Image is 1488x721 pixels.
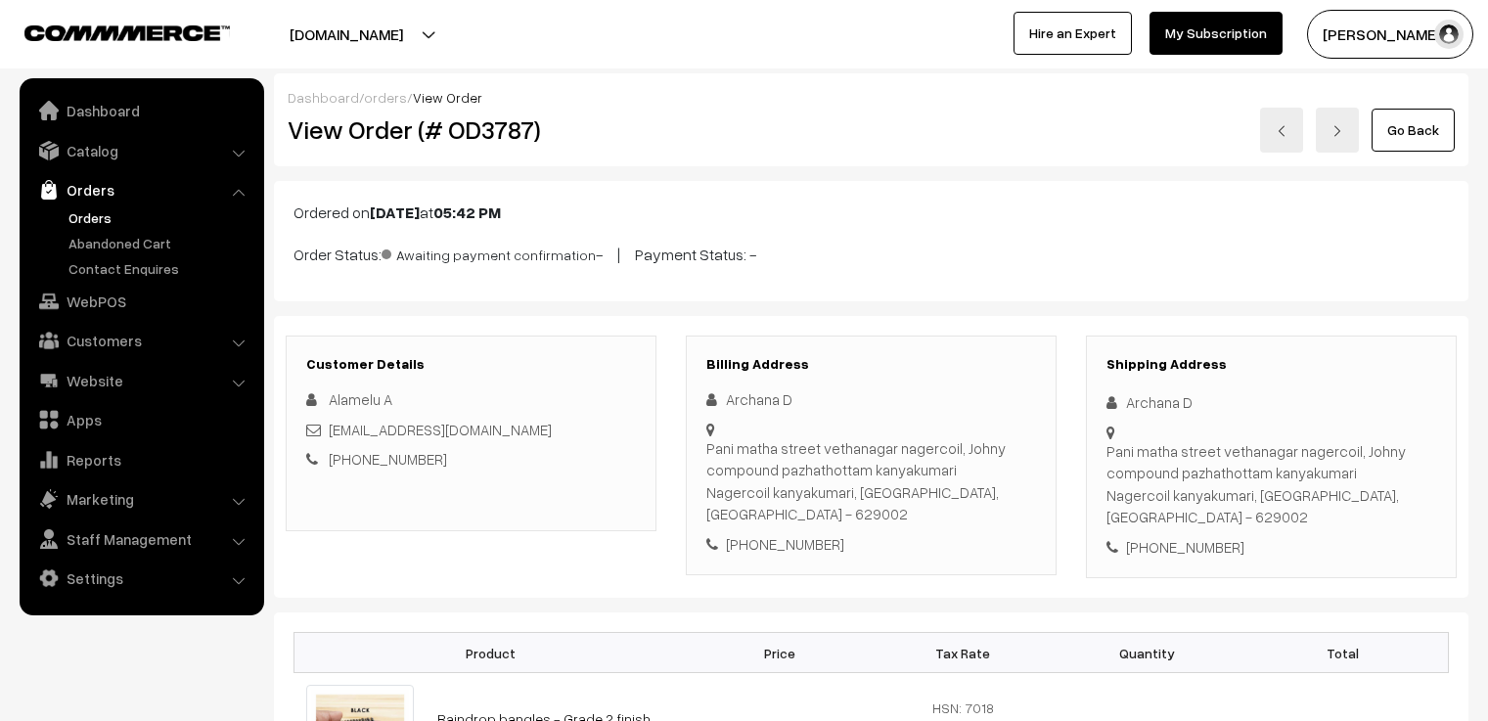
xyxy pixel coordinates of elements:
[24,20,196,43] a: COMMMERCE
[1276,125,1287,137] img: left-arrow.png
[288,114,657,145] h2: View Order (# OD3787)
[1106,391,1436,414] div: Archana D
[24,133,257,168] a: Catalog
[64,207,257,228] a: Orders
[329,421,552,438] a: [EMAIL_ADDRESS][DOMAIN_NAME]
[1239,633,1449,673] th: Total
[688,633,872,673] th: Price
[288,87,1455,108] div: / /
[1372,109,1455,152] a: Go Back
[433,203,501,222] b: 05:42 PM
[306,356,636,373] h3: Customer Details
[871,633,1055,673] th: Tax Rate
[24,442,257,477] a: Reports
[24,521,257,557] a: Staff Management
[1106,356,1436,373] h3: Shipping Address
[288,89,359,106] a: Dashboard
[24,323,257,358] a: Customers
[1331,125,1343,137] img: right-arrow.png
[413,89,482,106] span: View Order
[24,402,257,437] a: Apps
[221,10,472,59] button: [DOMAIN_NAME]
[706,533,1036,556] div: [PHONE_NUMBER]
[24,25,230,40] img: COMMMERCE
[1055,633,1239,673] th: Quantity
[24,481,257,517] a: Marketing
[706,437,1036,525] div: Pani matha street vethanagar nagercoil, Johny compound pazhathottam kanyakumari Nagercoil kanyaku...
[64,258,257,279] a: Contact Enquires
[382,240,596,265] span: Awaiting payment confirmation
[706,388,1036,411] div: Archana D
[24,172,257,207] a: Orders
[364,89,407,106] a: orders
[1106,536,1436,559] div: [PHONE_NUMBER]
[1307,10,1473,59] button: [PERSON_NAME] C
[1014,12,1132,55] a: Hire an Expert
[64,233,257,253] a: Abandoned Cart
[329,450,447,468] a: [PHONE_NUMBER]
[293,201,1449,224] p: Ordered on at
[1150,12,1283,55] a: My Subscription
[370,203,420,222] b: [DATE]
[24,93,257,128] a: Dashboard
[1106,440,1436,528] div: Pani matha street vethanagar nagercoil, Johny compound pazhathottam kanyakumari Nagercoil kanyaku...
[706,356,1036,373] h3: Billing Address
[24,561,257,596] a: Settings
[293,240,1449,266] p: Order Status: - | Payment Status: -
[24,363,257,398] a: Website
[294,633,688,673] th: Product
[1434,20,1464,49] img: user
[329,390,392,408] span: Alamelu A
[24,284,257,319] a: WebPOS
